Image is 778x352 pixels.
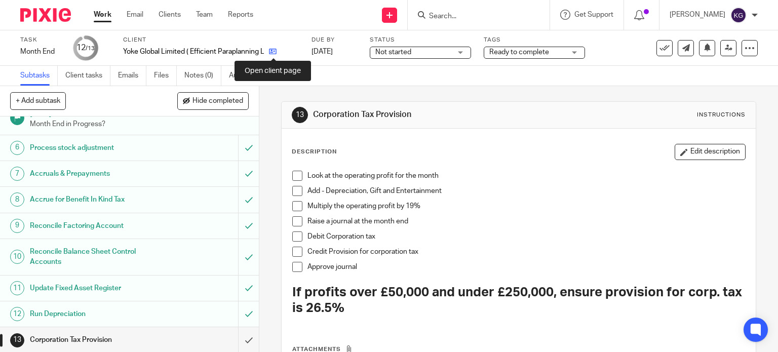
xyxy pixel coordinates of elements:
label: Client [123,36,299,44]
p: Add - Depreciation, Gift and Entertainment [307,186,746,196]
h1: Corporation Tax Provision [313,109,540,120]
div: 9 [10,219,24,233]
span: Hide completed [192,97,243,105]
label: Task [20,36,61,44]
a: Reports [228,10,253,20]
a: Clients [159,10,181,20]
div: 12 [76,42,95,54]
a: Subtasks [20,66,58,86]
p: Multiply the operating profit by 19% [307,201,746,211]
p: Approve journal [307,262,746,272]
p: Credit Provision for corporation tax [307,247,746,257]
div: Instructions [697,111,746,119]
label: Status [370,36,471,44]
h1: Process stock adjustment [30,140,162,155]
a: Audit logs [229,66,268,86]
span: Ready to complete [489,49,549,56]
div: 13 [10,333,24,347]
span: [DATE] [312,48,333,55]
p: [PERSON_NAME] [670,10,725,20]
a: Team [196,10,213,20]
p: Yoke Global Limited ( Efficient Paraplanning Limited) [123,47,264,57]
div: 7 [10,167,24,181]
a: Emails [118,66,146,86]
div: Month End [20,47,61,57]
button: Edit description [675,144,746,160]
div: 10 [10,250,24,264]
label: Tags [484,36,585,44]
div: 8 [10,192,24,207]
div: 12 [10,307,24,321]
a: Email [127,10,143,20]
p: Description [292,148,337,156]
h1: Accrue for Benefit In Kind Tax [30,192,162,207]
img: svg%3E [730,7,747,23]
p: Raise a journal at the month end [307,216,746,226]
div: 13 [292,107,308,123]
h1: Run Depreciation [30,306,162,322]
h1: Reconcile Factoring Account [30,218,162,233]
span: Attachments [292,346,341,352]
h1: Accruals & Prepayments [30,166,162,181]
div: 11 [10,281,24,295]
h1: Update Fixed Asset Register [30,281,162,296]
label: Due by [312,36,357,44]
strong: If profits over £50,000 and under £250,000, ensure provision for corp. tax is 26.5% [292,286,745,315]
span: Not started [375,49,411,56]
small: /13 [86,46,95,51]
h1: Corporation Tax Provision [30,332,162,347]
a: Files [154,66,177,86]
input: Search [428,12,519,21]
img: Pixie [20,8,71,22]
a: Client tasks [65,66,110,86]
button: + Add subtask [10,92,66,109]
button: Hide completed [177,92,249,109]
a: Work [94,10,111,20]
span: Get Support [574,11,613,18]
h1: Reconcile Balance Sheet Control Accounts [30,244,162,270]
p: Month End in Progress? [30,119,249,129]
p: Look at the operating profit for the month [307,171,746,181]
p: Debit Corporation tax [307,231,746,242]
div: 6 [10,141,24,155]
a: Notes (0) [184,66,221,86]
